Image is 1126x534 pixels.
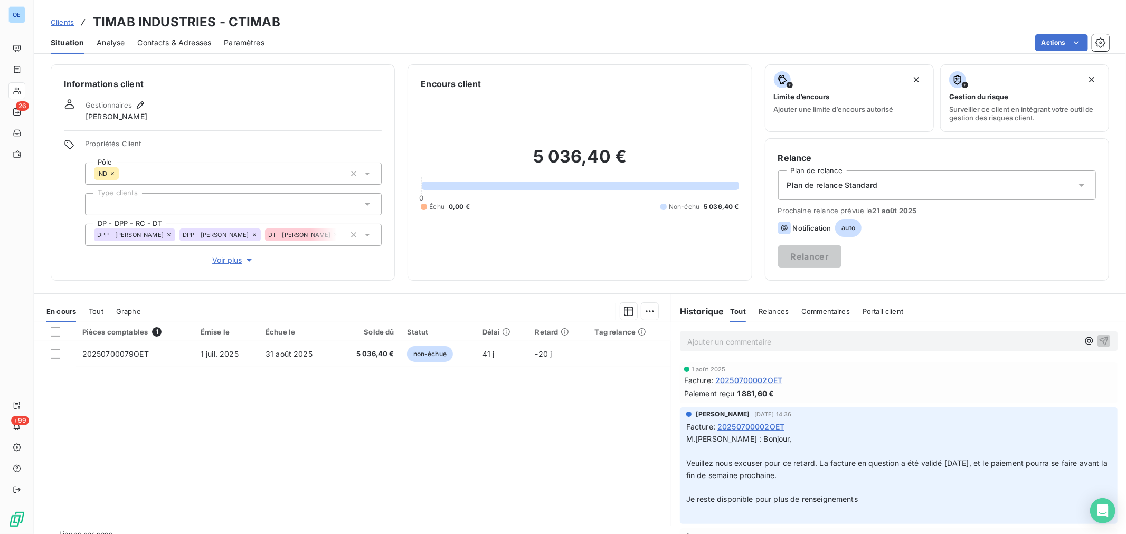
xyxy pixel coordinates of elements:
h6: Encours client [421,78,481,90]
span: 1 881,60 € [737,388,774,399]
div: Retard [535,328,582,336]
span: Relances [759,307,789,316]
button: Limite d’encoursAjouter une limite d’encours autorisé [765,64,934,132]
h6: Informations client [64,78,382,90]
input: Ajouter une valeur [94,199,102,209]
span: Commentaires [801,307,850,316]
div: Pièces comptables [82,327,188,337]
button: Actions [1035,34,1088,51]
span: DPP - [PERSON_NAME] [97,232,164,238]
button: Voir plus [85,254,382,266]
h6: Historique [671,305,724,318]
span: Contacts & Adresses [137,37,211,48]
div: Open Intercom Messenger [1090,498,1115,523]
span: auto [835,219,862,237]
span: Propriétés Client [85,139,382,154]
span: [PERSON_NAME] [696,409,750,419]
span: Clients [51,18,74,26]
span: Situation [51,37,84,48]
span: 0 [419,194,423,202]
div: Tag relance [595,328,665,336]
span: Prochaine relance prévue le [778,206,1096,215]
input: Ajouter une valeur [337,230,345,240]
span: Non-échu [669,202,699,212]
span: Voir plus [212,255,254,265]
div: OE [8,6,25,23]
img: Logo LeanPay [8,511,25,528]
span: Gestionnaires [86,101,132,109]
span: DPP - [PERSON_NAME] [183,232,249,238]
h3: TIMAB INDUSTRIES - CTIMAB [93,13,280,32]
span: 21 août 2025 [873,206,917,215]
span: En cours [46,307,76,316]
h2: 5 036,40 € [421,146,739,178]
div: Délai [482,328,523,336]
span: 31 août 2025 [266,349,313,358]
span: Analyse [97,37,125,48]
span: +99 [11,416,29,425]
span: DT - [PERSON_NAME] [268,232,331,238]
div: Émise le [201,328,253,336]
span: Plan de relance Standard [787,180,878,190]
span: Tout [89,307,103,316]
span: Tout [730,307,746,316]
span: Graphe [116,307,141,316]
span: non-échue [407,346,453,362]
span: 41 j [482,349,495,358]
span: IND [97,170,107,177]
span: Paiement reçu [684,388,735,399]
span: M.[PERSON_NAME] : Bonjour, [686,434,792,443]
span: Limite d’encours [774,92,830,101]
div: Échue le [266,328,329,336]
span: 5 036,40 € [342,349,394,359]
span: 1 [152,327,162,337]
a: 26 [8,103,25,120]
span: Facture : [684,375,713,386]
span: [PERSON_NAME] [86,111,147,122]
div: Solde dû [342,328,394,336]
span: Surveiller ce client en intégrant votre outil de gestion des risques client. [949,105,1100,122]
span: 0,00 € [449,202,470,212]
span: Portail client [863,307,903,316]
span: Gestion du risque [949,92,1008,101]
h6: Relance [778,151,1096,164]
span: 20250700002OET [717,421,784,432]
span: 26 [16,101,29,111]
span: Ajouter une limite d’encours autorisé [774,105,894,113]
span: 5 036,40 € [704,202,739,212]
span: -20 j [535,349,552,358]
button: Gestion du risqueSurveiller ce client en intégrant votre outil de gestion des risques client. [940,64,1109,132]
span: Facture : [686,421,715,432]
span: Paramètres [224,37,264,48]
span: 1 juil. 2025 [201,349,239,358]
a: Clients [51,17,74,27]
input: Ajouter une valeur [119,169,127,178]
span: 20250700079OET [82,349,149,358]
span: 20250700002OET [715,375,782,386]
span: Échu [429,202,444,212]
div: Statut [407,328,470,336]
span: [DATE] 14:36 [754,411,792,417]
span: 1 août 2025 [692,366,726,373]
span: Notification [793,224,831,232]
span: Je reste disponible pour plus de renseignements [686,494,858,503]
span: Veuillez nous excuser pour ce retard. La facture en question a été validé [DATE], et le paiement ... [686,459,1110,480]
button: Relancer [778,245,842,268]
